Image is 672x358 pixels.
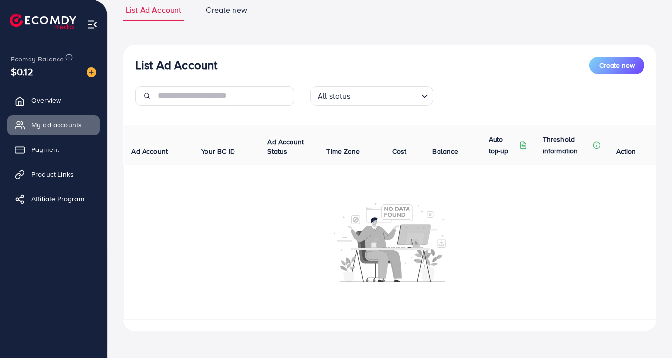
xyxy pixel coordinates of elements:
[10,14,76,29] img: logo
[132,147,168,156] span: Ad Account
[11,54,64,64] span: Ecomdy Balance
[31,95,61,105] span: Overview
[201,147,235,156] span: Your BC ID
[326,147,359,156] span: Time Zone
[7,90,100,110] a: Overview
[31,194,84,204] span: Affiliate Program
[616,147,636,156] span: Action
[599,60,635,70] span: Create new
[7,164,100,184] a: Product Links
[310,86,433,106] div: Search for option
[31,169,74,179] span: Product Links
[267,137,304,156] span: Ad Account Status
[7,115,100,135] a: My ad accounts
[392,147,407,156] span: Cost
[489,133,517,157] p: Auto top-up
[316,89,352,103] span: All status
[87,67,96,77] img: image
[11,64,33,79] span: $0.12
[31,120,82,130] span: My ad accounts
[206,4,247,16] span: Create new
[31,145,59,154] span: Payment
[135,58,217,72] h3: List Ad Account
[543,133,591,157] p: Threshold information
[87,19,98,30] img: menu
[126,4,181,16] span: List Ad Account
[7,189,100,209] a: Affiliate Program
[334,202,446,282] img: No account
[353,87,417,103] input: Search for option
[432,147,458,156] span: Balance
[589,57,644,74] button: Create new
[7,140,100,159] a: Payment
